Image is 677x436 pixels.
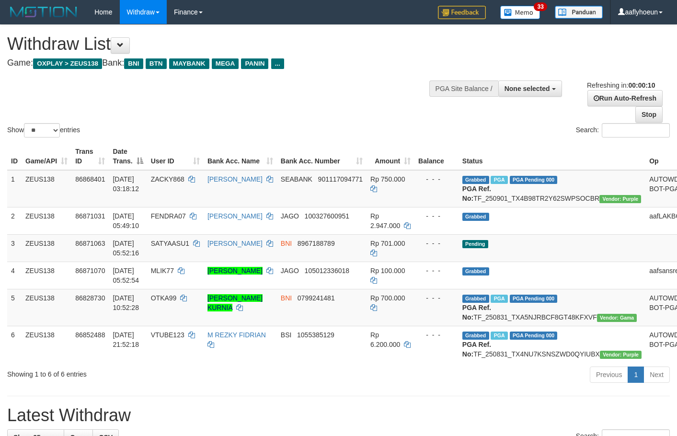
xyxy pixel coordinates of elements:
span: Copy 105012336018 to clipboard [305,267,349,275]
img: Button%20Memo.svg [500,6,540,19]
div: - - - [418,239,455,248]
span: Rp 2.947.000 [370,212,400,229]
button: None selected [498,80,562,97]
img: Feedback.jpg [438,6,486,19]
span: Rp 6.200.000 [370,331,400,348]
th: Bank Acc. Number: activate to sort column ascending [277,143,367,170]
span: Rp 700.000 [370,294,405,302]
span: BNI [281,240,292,247]
a: [PERSON_NAME] [207,175,263,183]
span: [DATE] 21:52:18 [113,331,139,348]
span: BNI [124,58,143,69]
b: PGA Ref. No: [462,341,491,358]
span: Rp 701.000 [370,240,405,247]
div: - - - [418,330,455,340]
label: Search: [576,123,670,138]
div: - - - [418,293,455,303]
td: ZEUS138 [22,326,71,363]
span: Vendor URL: https://trx4.1velocity.biz [599,195,641,203]
span: Marked by aafsolysreylen [491,332,507,340]
span: [DATE] 05:52:16 [113,240,139,257]
th: User ID: activate to sort column ascending [147,143,204,170]
a: Run Auto-Refresh [587,90,663,106]
strong: 00:00:10 [628,81,655,89]
span: Copy 901117094771 to clipboard [318,175,363,183]
h1: Latest Withdraw [7,406,670,425]
span: Grabbed [462,332,489,340]
td: TF_250901_TX4B98TR2Y62SWPSOCBR [459,170,645,207]
span: BSI [281,331,292,339]
select: Showentries [24,123,60,138]
span: [DATE] 05:52:54 [113,267,139,284]
th: Bank Acc. Name: activate to sort column ascending [204,143,277,170]
h4: Game: Bank: [7,58,442,68]
div: Showing 1 to 6 of 6 entries [7,366,275,379]
td: ZEUS138 [22,234,71,262]
span: MEGA [212,58,239,69]
span: ... [271,58,284,69]
a: [PERSON_NAME] [207,267,263,275]
b: PGA Ref. No: [462,185,491,202]
td: TF_250831_TXA5NJRBCF8GT48KFXVF [459,289,645,326]
span: 86868401 [75,175,105,183]
td: ZEUS138 [22,170,71,207]
span: PGA Pending [510,295,558,303]
td: ZEUS138 [22,207,71,234]
th: Trans ID: activate to sort column ascending [71,143,109,170]
span: Copy 0799241481 to clipboard [298,294,335,302]
td: TF_250831_TX4NU7KSNSZWD0QYIUBX [459,326,645,363]
th: Balance [414,143,459,170]
span: 86828730 [75,294,105,302]
span: 86871070 [75,267,105,275]
span: SATYAASU1 [151,240,189,247]
span: 86871031 [75,212,105,220]
div: - - - [418,211,455,221]
span: MLIK77 [151,267,174,275]
span: [DATE] 05:49:10 [113,212,139,229]
a: Stop [635,106,663,123]
a: [PERSON_NAME] KURNIA [207,294,263,311]
td: 5 [7,289,22,326]
span: Marked by aafsreyleap [491,295,507,303]
a: Next [643,367,670,383]
td: 2 [7,207,22,234]
span: 86871063 [75,240,105,247]
span: Marked by aaftrukkakada [491,176,507,184]
a: Previous [590,367,628,383]
td: ZEUS138 [22,262,71,289]
span: VTUBE123 [151,331,184,339]
span: Vendor URL: https://trx4.1velocity.biz [600,351,642,359]
span: SEABANK [281,175,312,183]
h1: Withdraw List [7,34,442,54]
span: PGA Pending [510,176,558,184]
span: Rp 100.000 [370,267,405,275]
span: Grabbed [462,295,489,303]
a: M REZKY FIDRIAN [207,331,266,339]
th: Game/API: activate to sort column ascending [22,143,71,170]
span: Grabbed [462,267,489,275]
span: None selected [505,85,550,92]
span: BNI [281,294,292,302]
div: - - - [418,174,455,184]
th: Amount: activate to sort column ascending [367,143,414,170]
span: ZACKY868 [151,175,184,183]
span: PGA Pending [510,332,558,340]
img: panduan.png [555,6,603,19]
input: Search: [602,123,670,138]
span: PANIN [241,58,268,69]
span: Grabbed [462,213,489,221]
a: [PERSON_NAME] [207,240,263,247]
th: ID [7,143,22,170]
span: Refreshing in: [587,81,655,89]
b: PGA Ref. No: [462,304,491,321]
td: 3 [7,234,22,262]
span: Copy 100327600951 to clipboard [305,212,349,220]
div: PGA Site Balance / [429,80,498,97]
span: JAGO [281,267,299,275]
span: FENDRA07 [151,212,186,220]
span: Grabbed [462,176,489,184]
td: 1 [7,170,22,207]
span: OXPLAY > ZEUS138 [33,58,102,69]
span: BTN [146,58,167,69]
a: [PERSON_NAME] [207,212,263,220]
